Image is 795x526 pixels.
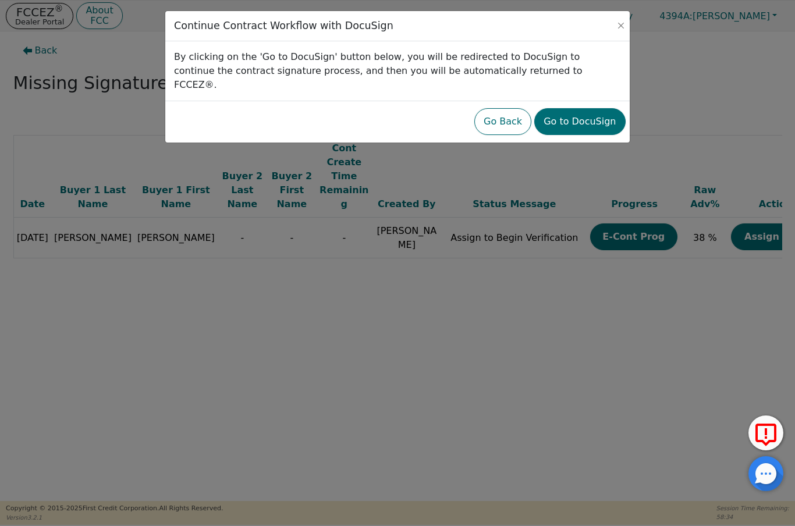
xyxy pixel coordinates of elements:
button: Report Error to FCC [748,415,783,450]
button: Go to DocuSign [534,108,625,135]
button: Go Back [474,108,531,135]
p: By clicking on the 'Go to DocuSign' button below, you will be redirected to DocuSign to continue ... [174,50,621,92]
h3: Continue Contract Workflow with DocuSign [174,20,393,32]
button: Close [615,20,627,31]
